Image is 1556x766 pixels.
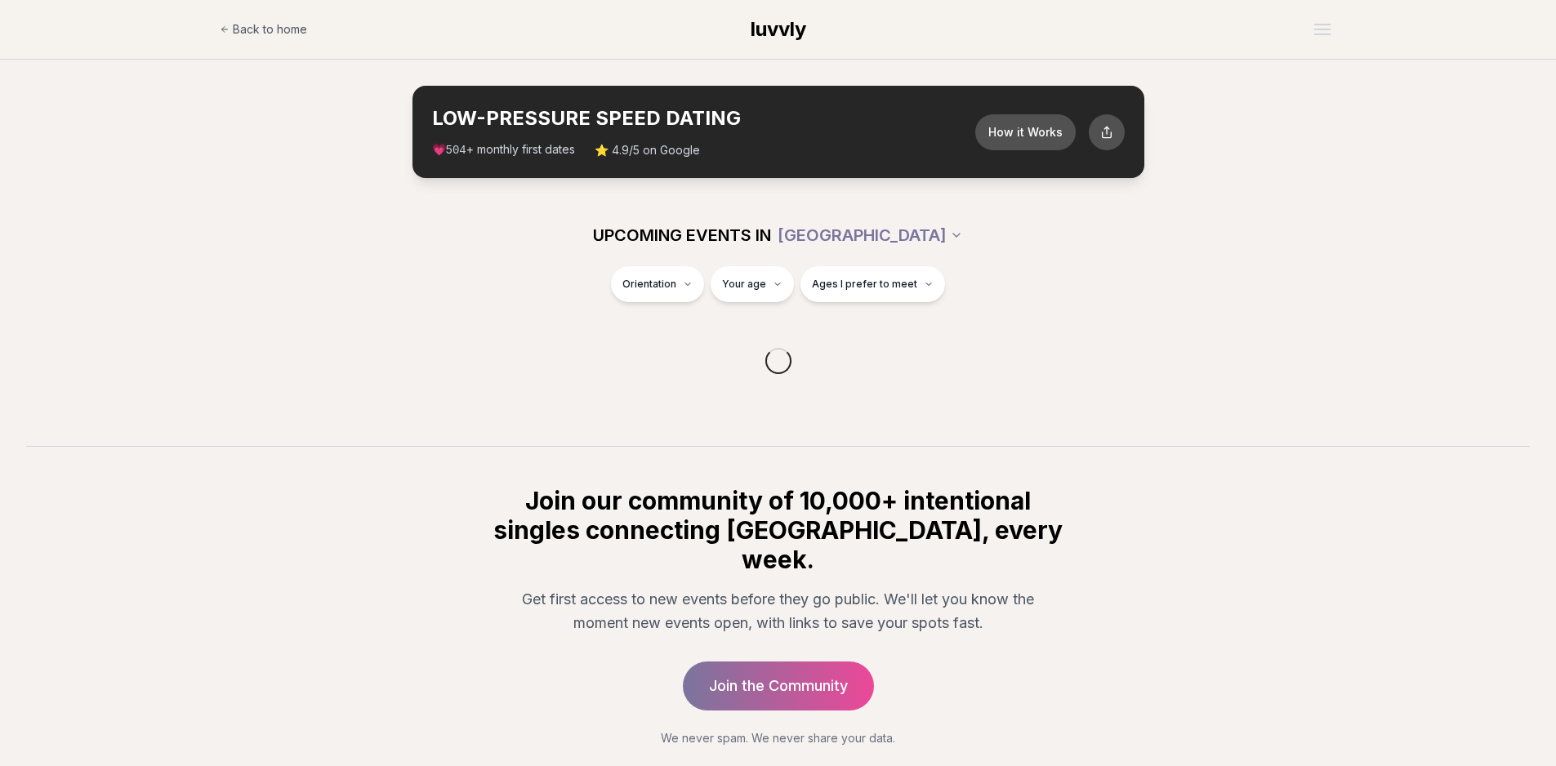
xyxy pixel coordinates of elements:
span: 504 [446,144,466,157]
span: Orientation [622,278,676,291]
p: We never spam. We never share your data. [491,730,1066,746]
button: How it Works [975,114,1076,150]
span: Back to home [233,21,307,38]
span: 💗 + monthly first dates [432,141,575,158]
button: Orientation [611,266,704,302]
button: Ages I prefer to meet [800,266,945,302]
span: ⭐ 4.9/5 on Google [595,142,700,158]
h2: Join our community of 10,000+ intentional singles connecting [GEOGRAPHIC_DATA], every week. [491,486,1066,574]
h2: LOW-PRESSURE SPEED DATING [432,105,975,131]
span: UPCOMING EVENTS IN [593,224,771,247]
span: Your age [722,278,766,291]
button: Your age [711,266,794,302]
span: luvvly [751,17,806,41]
a: Join the Community [683,661,874,710]
button: Open menu [1308,17,1337,42]
a: luvvly [751,16,806,42]
p: Get first access to new events before they go public. We'll let you know the moment new events op... [504,587,1053,635]
button: [GEOGRAPHIC_DATA] [778,217,963,253]
span: Ages I prefer to meet [812,278,917,291]
a: Back to home [220,13,307,46]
